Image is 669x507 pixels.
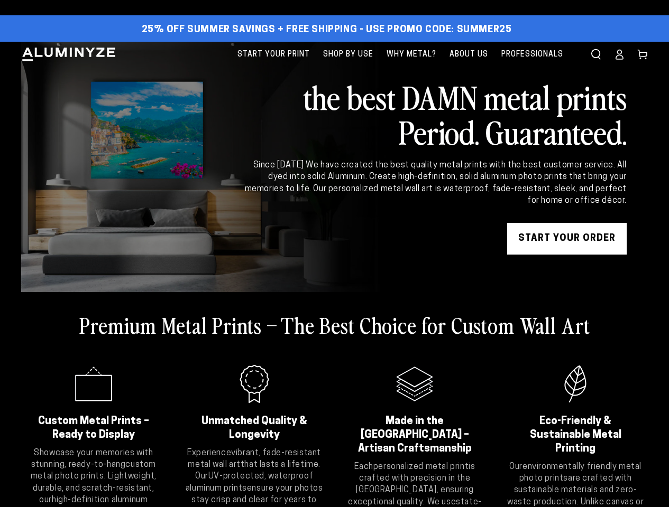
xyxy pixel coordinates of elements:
span: Professionals [501,48,563,61]
strong: UV-protected, waterproof aluminum prints [186,472,314,492]
a: Why Metal? [381,42,442,68]
h2: Unmatched Quality & Longevity [195,415,314,442]
a: Start Your Print [232,42,315,68]
a: Professionals [496,42,569,68]
h2: the best DAMN metal prints Period. Guaranteed. [243,79,627,149]
a: About Us [444,42,493,68]
span: About Us [450,48,488,61]
img: Aluminyze [21,46,116,62]
h2: Custom Metal Prints – Ready to Display [34,415,153,442]
span: Why Metal? [387,48,436,61]
strong: personalized metal print [373,463,469,471]
a: START YOUR Order [507,223,627,255]
strong: environmentally friendly metal photo prints [519,463,641,483]
a: Shop By Use [318,42,379,68]
h2: Made in the [GEOGRAPHIC_DATA] – Artisan Craftsmanship [356,415,474,456]
h2: Premium Metal Prints – The Best Choice for Custom Wall Art [79,311,590,339]
strong: vibrant, fade-resistant metal wall art [188,449,321,469]
h2: Eco-Friendly & Sustainable Metal Printing [516,415,635,456]
span: Shop By Use [323,48,373,61]
div: Since [DATE] We have created the best quality metal prints with the best customer service. All dy... [243,159,627,207]
summary: Search our site [584,43,608,66]
span: 25% off Summer Savings + Free Shipping - Use Promo Code: SUMMER25 [142,24,512,36]
span: Start Your Print [237,48,310,61]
